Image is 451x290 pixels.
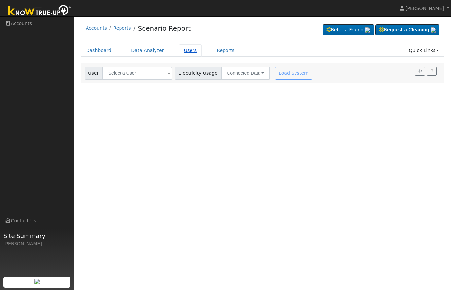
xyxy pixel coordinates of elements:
[365,27,370,33] img: retrieve
[5,4,74,18] img: Know True-Up
[405,6,444,11] span: [PERSON_NAME]
[81,44,117,57] a: Dashboard
[415,67,425,76] button: Settings
[126,44,169,57] a: Data Analyzer
[221,67,270,80] button: Connected Data
[34,279,40,284] img: retrieve
[179,44,202,57] a: Users
[85,67,103,80] span: User
[212,44,239,57] a: Reports
[375,24,439,36] a: Request a Cleaning
[404,44,444,57] a: Quick Links
[102,67,172,80] input: Select a User
[138,24,191,32] a: Scenario Report
[86,25,107,31] a: Accounts
[427,67,437,76] a: Help Link
[323,24,374,36] a: Refer a Friend
[113,25,131,31] a: Reports
[3,240,71,247] div: [PERSON_NAME]
[431,27,436,33] img: retrieve
[175,67,221,80] span: Electricity Usage
[3,231,71,240] span: Site Summary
